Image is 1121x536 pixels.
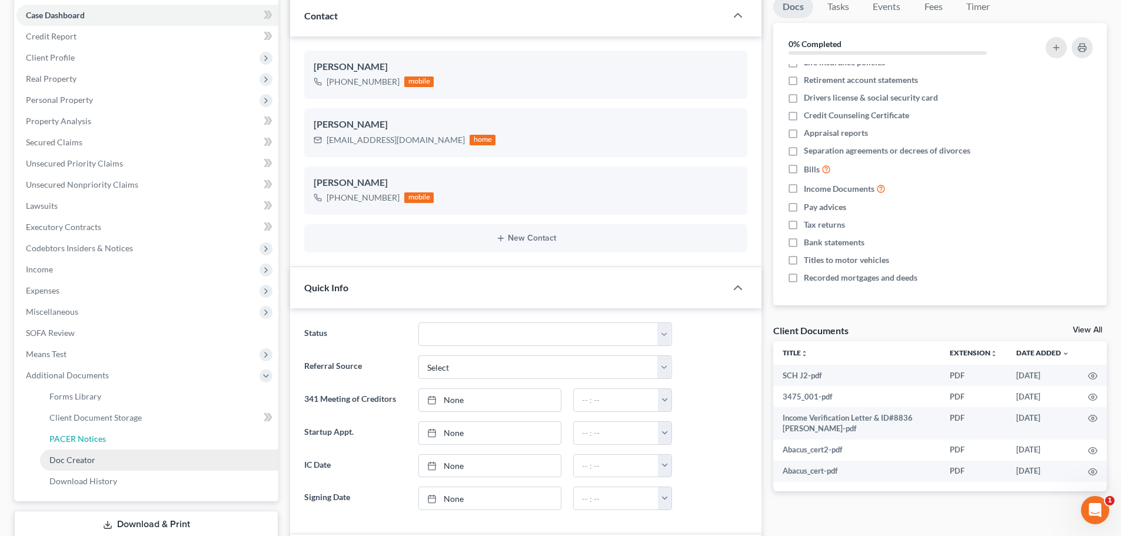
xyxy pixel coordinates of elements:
[298,421,412,445] label: Startup Appt.
[419,487,561,510] a: None
[26,307,78,317] span: Miscellaneous
[419,455,561,477] a: None
[940,365,1007,386] td: PDF
[26,243,133,253] span: Codebtors Insiders & Notices
[1007,407,1079,440] td: [DATE]
[26,116,91,126] span: Property Analysis
[940,461,1007,482] td: PDF
[940,407,1007,440] td: PDF
[1105,496,1115,505] span: 1
[26,349,66,359] span: Means Test
[298,322,412,346] label: Status
[26,74,76,84] span: Real Property
[26,370,109,380] span: Additional Documents
[804,201,846,213] span: Pay advices
[1081,496,1109,524] iframe: Intercom live chat
[40,471,278,492] a: Download History
[26,328,75,338] span: SOFA Review
[574,389,658,411] input: -- : --
[49,476,117,486] span: Download History
[574,487,658,510] input: -- : --
[804,145,970,157] span: Separation agreements or decrees of divorces
[1073,326,1102,334] a: View All
[16,5,278,26] a: Case Dashboard
[16,322,278,344] a: SOFA Review
[804,109,909,121] span: Credit Counseling Certificate
[783,348,808,357] a: Titleunfold_more
[574,455,658,477] input: -- : --
[940,440,1007,461] td: PDF
[950,348,997,357] a: Extensionunfold_more
[1062,350,1069,357] i: expand_more
[314,176,738,190] div: [PERSON_NAME]
[327,134,465,146] div: [EMAIL_ADDRESS][DOMAIN_NAME]
[26,137,82,147] span: Secured Claims
[49,455,95,465] span: Doc Creator
[26,179,138,189] span: Unsecured Nonpriority Claims
[773,324,849,337] div: Client Documents
[804,254,889,266] span: Titles to motor vehicles
[40,450,278,471] a: Doc Creator
[26,264,53,274] span: Income
[16,111,278,132] a: Property Analysis
[298,388,412,412] label: 341 Meeting of Creditors
[26,201,58,211] span: Lawsuits
[804,74,918,86] span: Retirement account statements
[804,237,864,248] span: Bank statements
[314,234,738,243] button: New Contact
[990,350,997,357] i: unfold_more
[327,192,400,204] div: [PHONE_NUMBER]
[49,412,142,422] span: Client Document Storage
[404,192,434,203] div: mobile
[16,132,278,153] a: Secured Claims
[773,407,940,440] td: Income Verification Letter & ID#8836 [PERSON_NAME]-pdf
[16,217,278,238] a: Executory Contracts
[16,26,278,47] a: Credit Report
[773,386,940,407] td: 3475_001-pdf
[304,10,338,21] span: Contact
[314,118,738,132] div: [PERSON_NAME]
[49,434,106,444] span: PACER Notices
[804,272,917,284] span: Recorded mortgages and deeds
[1007,461,1079,482] td: [DATE]
[298,487,412,510] label: Signing Date
[789,39,841,49] strong: 0% Completed
[26,31,76,41] span: Credit Report
[804,219,845,231] span: Tax returns
[49,391,101,401] span: Forms Library
[16,174,278,195] a: Unsecured Nonpriority Claims
[773,440,940,461] td: Abacus_cert2-pdf
[470,135,495,145] div: home
[1016,348,1069,357] a: Date Added expand_more
[773,365,940,386] td: SCH J2-pdf
[26,52,75,62] span: Client Profile
[40,407,278,428] a: Client Document Storage
[773,461,940,482] td: Abacus_cert-pdf
[804,183,874,195] span: Income Documents
[404,76,434,87] div: mobile
[314,60,738,74] div: [PERSON_NAME]
[26,158,123,168] span: Unsecured Priority Claims
[298,355,412,379] label: Referral Source
[940,386,1007,407] td: PDF
[804,127,868,139] span: Appraisal reports
[304,282,348,293] span: Quick Info
[26,95,93,105] span: Personal Property
[40,386,278,407] a: Forms Library
[298,454,412,478] label: IC Date
[16,195,278,217] a: Lawsuits
[40,428,278,450] a: PACER Notices
[804,92,938,104] span: Drivers license & social security card
[26,222,101,232] span: Executory Contracts
[804,164,820,175] span: Bills
[26,10,85,20] span: Case Dashboard
[801,350,808,357] i: unfold_more
[1007,365,1079,386] td: [DATE]
[574,422,658,444] input: -- : --
[419,389,561,411] a: None
[419,422,561,444] a: None
[327,76,400,88] div: [PHONE_NUMBER]
[1007,440,1079,461] td: [DATE]
[26,285,59,295] span: Expenses
[16,153,278,174] a: Unsecured Priority Claims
